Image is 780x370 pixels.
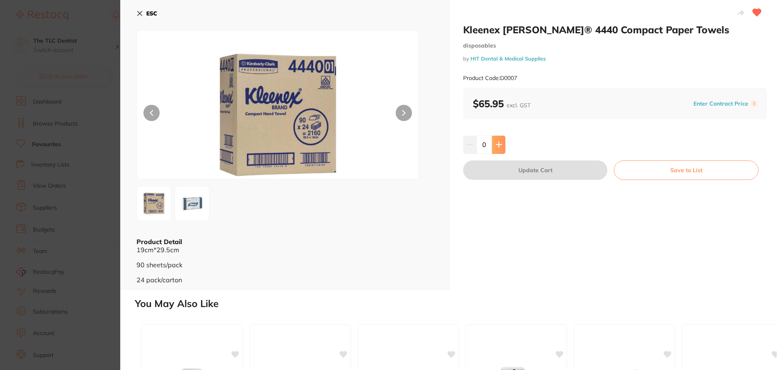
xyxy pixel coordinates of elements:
img: cGc [139,189,169,218]
img: cGc [193,51,362,179]
button: Save to List [614,160,758,180]
b: Product Detail [136,238,182,246]
h2: Kleenex [PERSON_NAME]® 4440 Compact Paper Towels [463,24,767,36]
img: cGc [178,189,207,218]
span: excl. GST [507,102,531,109]
button: Update Cart [463,160,607,180]
button: ESC [136,6,157,20]
b: ESC [146,10,157,17]
small: by [463,56,767,62]
div: 19cm*29.5cm 90 sheets/pack 24 pack/carton [136,246,434,283]
small: disposables [463,42,767,49]
small: Product Code: D0007 [463,75,517,82]
a: HIT Dental & Medical Supplies [470,55,546,62]
h2: You May Also Like [135,298,777,309]
b: $65.95 [473,97,531,110]
label: i [751,100,757,107]
button: Enter Contract Price [691,100,751,108]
